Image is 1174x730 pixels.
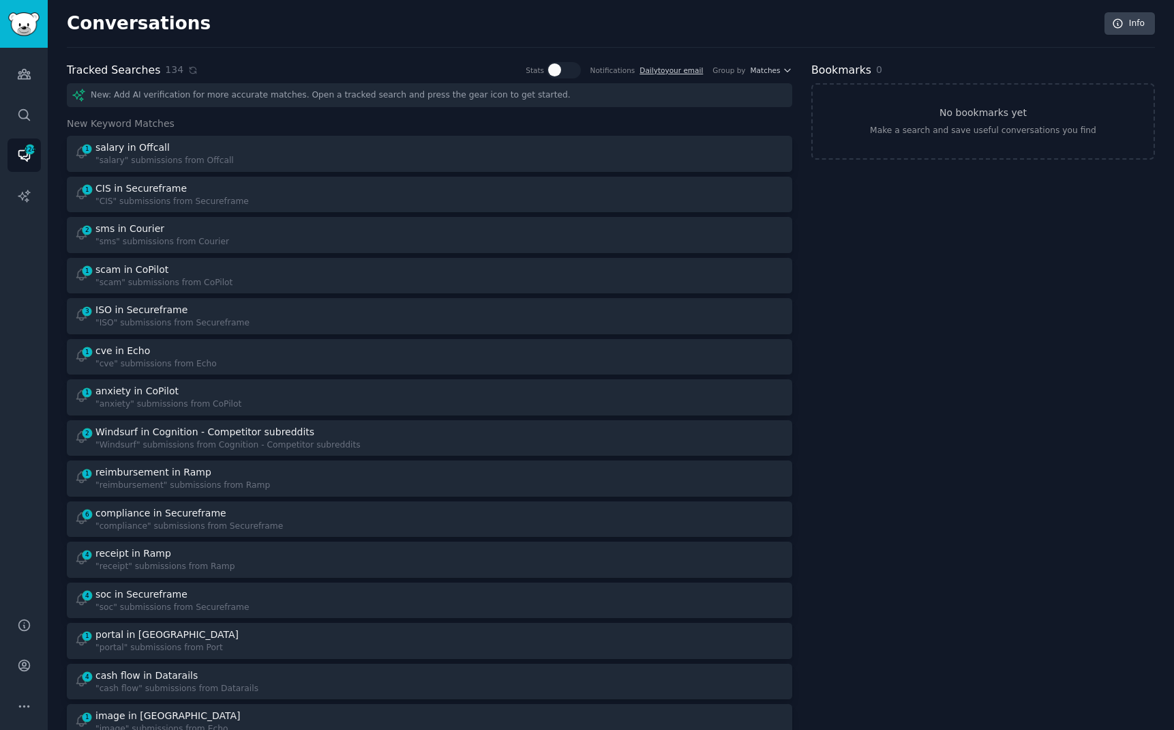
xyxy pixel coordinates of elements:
div: cash flow in Datarails [95,669,198,683]
a: 1CIS in Secureframe"CIS" submissions from Secureframe [67,177,792,213]
span: 2 [81,225,93,235]
div: "CIS" submissions from Secureframe [95,196,249,208]
div: "soc" submissions from Secureframe [95,602,250,614]
div: "compliance" submissions from Secureframe [95,521,283,533]
span: 1 [81,631,93,641]
div: "Windsurf" submissions from Cognition - Competitor subreddits [95,439,361,452]
div: "scam" submissions from CoPilot [95,277,232,289]
h3: No bookmarks yet [939,106,1027,120]
div: Make a search and save useful conversations you find [870,125,1096,137]
a: 4soc in Secureframe"soc" submissions from Secureframe [67,583,792,619]
h2: Conversations [67,13,211,35]
a: 3ISO in Secureframe"ISO" submissions from Secureframe [67,298,792,334]
span: 2 [81,428,93,438]
div: sms in Courier [95,222,164,236]
span: 224 [24,145,36,154]
div: receipt in Ramp [95,546,171,561]
div: CIS in Secureframe [95,181,187,196]
h2: Bookmarks [811,62,871,79]
span: 3 [81,306,93,316]
span: 1 [81,185,93,194]
a: Info [1104,12,1155,35]
span: 1 [81,469,93,478]
a: 1portal in [GEOGRAPHIC_DATA]"portal" submissions from Port [67,623,792,659]
div: ISO in Secureframe [95,303,187,317]
div: "cash flow" submissions from Datarails [95,683,258,695]
span: 1 [81,266,93,276]
h2: Tracked Searches [67,62,160,79]
span: New Keyword Matches [67,117,175,131]
div: anxiety in CoPilot [95,384,179,398]
span: 4 [81,550,93,559]
span: Matches [751,65,781,75]
a: 224 [7,138,41,172]
div: Windsurf in Cognition - Competitor subreddits [95,425,314,439]
div: "reimbursement" submissions from Ramp [95,480,270,492]
a: Dailytoyour email [639,66,703,74]
span: 4 [81,672,93,682]
div: soc in Secureframe [95,587,187,602]
a: 1reimbursement in Ramp"reimbursement" submissions from Ramp [67,461,792,497]
a: 1salary in Offcall"salary" submissions from Offcall [67,136,792,172]
div: "anxiety" submissions from CoPilot [95,398,241,411]
a: 1scam in CoPilot"scam" submissions from CoPilot [67,258,792,294]
div: "salary" submissions from Offcall [95,155,234,167]
div: portal in [GEOGRAPHIC_DATA] [95,628,239,642]
div: "portal" submissions from Port [95,642,241,654]
span: 0 [876,64,882,75]
a: 4cash flow in Datarails"cash flow" submissions from Datarails [67,664,792,700]
div: New: Add AI verification for more accurate matches. Open a tracked search and press the gear icon... [67,83,792,107]
div: Stats [526,65,544,75]
span: 1 [81,712,93,722]
span: 1 [81,347,93,357]
span: 4 [81,591,93,600]
div: Group by [712,65,745,75]
a: 6compliance in Secureframe"compliance" submissions from Secureframe [67,501,792,538]
span: 1 [81,388,93,397]
span: 1 [81,144,93,154]
div: Notifications [590,65,635,75]
div: "receipt" submissions from Ramp [95,561,235,573]
div: compliance in Secureframe [95,506,226,521]
div: "ISO" submissions from Secureframe [95,317,250,330]
div: "sms" submissions from Courier [95,236,229,248]
div: "cve" submissions from Echo [95,358,217,370]
a: 1anxiety in CoPilot"anxiety" submissions from CoPilot [67,379,792,415]
div: cve in Echo [95,344,150,358]
span: 134 [165,63,183,77]
div: salary in Offcall [95,141,170,155]
button: Matches [751,65,792,75]
a: 4receipt in Ramp"receipt" submissions from Ramp [67,542,792,578]
div: scam in CoPilot [95,263,168,277]
a: 2sms in Courier"sms" submissions from Courier [67,217,792,253]
div: reimbursement in Ramp [95,465,211,480]
img: GummySearch logo [8,12,40,36]
a: 2Windsurf in Cognition - Competitor subreddits"Windsurf" submissions from Cognition - Competitor ... [67,420,792,456]
div: image in [GEOGRAPHIC_DATA] [95,709,240,723]
span: 6 [81,510,93,519]
a: No bookmarks yetMake a search and save useful conversations you find [811,83,1155,160]
a: 1cve in Echo"cve" submissions from Echo [67,339,792,375]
